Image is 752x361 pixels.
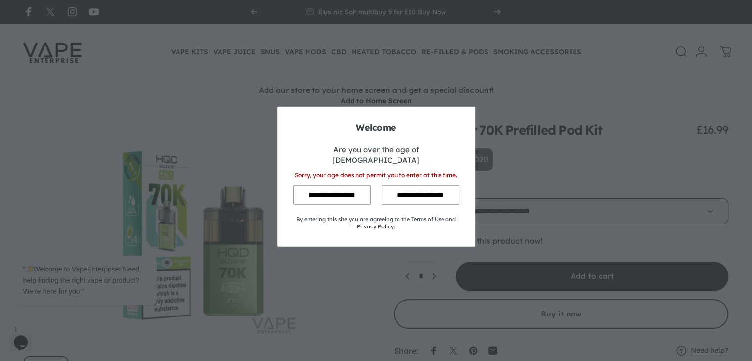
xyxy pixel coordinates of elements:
span: 1 [4,4,8,12]
div: Are you over the age of [DEMOGRAPHIC_DATA] [293,144,459,165]
div: Sorry, your age does not permit you to enter at this time. [293,171,459,179]
span: " Welcome to VapeEnterprise! Need help finding the right vape or product? We’re here for you!" [13,65,130,95]
div: By entering this site you are agreeing to the Terms of Use and Privacy Policy. [293,216,459,231]
div: "👋Welcome to VapeEnterprise! Need help finding the right vape or product? We’re here for you!" [5,56,173,105]
img: :wave: [16,65,24,73]
h2: Welcome [293,123,459,133]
